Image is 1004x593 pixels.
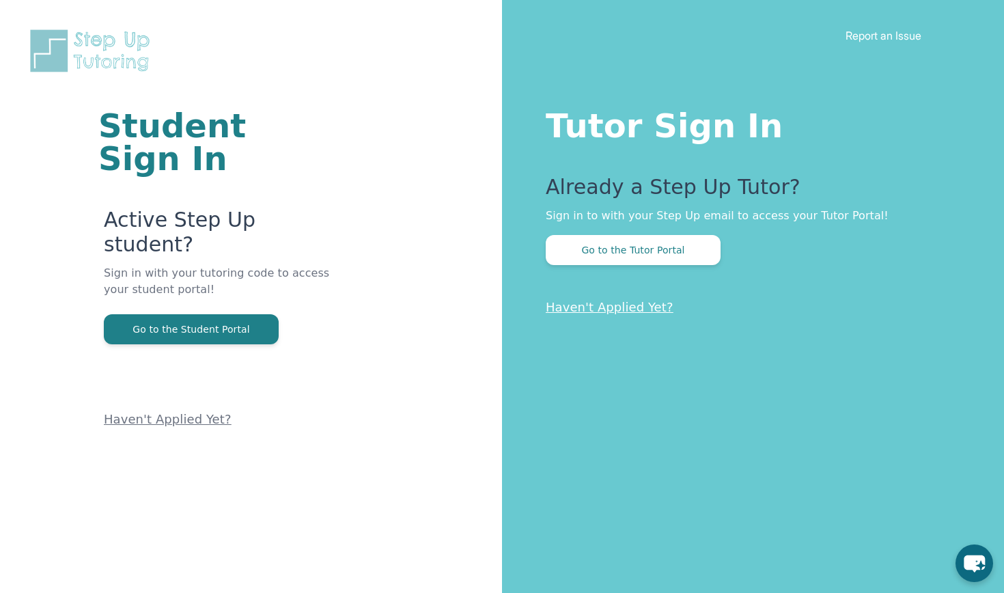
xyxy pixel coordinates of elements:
[104,265,338,314] p: Sign in with your tutoring code to access your student portal!
[104,314,279,344] button: Go to the Student Portal
[104,322,279,335] a: Go to the Student Portal
[956,544,993,582] button: chat-button
[546,235,721,265] button: Go to the Tutor Portal
[546,243,721,256] a: Go to the Tutor Portal
[104,412,232,426] a: Haven't Applied Yet?
[546,300,673,314] a: Haven't Applied Yet?
[546,175,949,208] p: Already a Step Up Tutor?
[98,109,338,175] h1: Student Sign In
[546,104,949,142] h1: Tutor Sign In
[846,29,921,42] a: Report an Issue
[546,208,949,224] p: Sign in to with your Step Up email to access your Tutor Portal!
[27,27,158,74] img: Step Up Tutoring horizontal logo
[104,208,338,265] p: Active Step Up student?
